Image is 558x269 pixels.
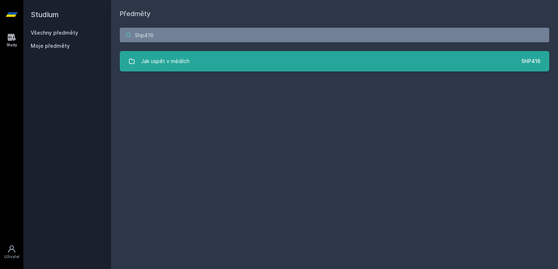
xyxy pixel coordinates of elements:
a: Uživatel [1,241,22,263]
input: Název nebo ident předmětu… [120,28,549,42]
a: Jak uspět v médiích 5HP416 [120,51,549,71]
div: Study [7,42,17,48]
div: 5HP416 [521,58,540,65]
span: Moje předměty [31,42,70,50]
a: Study [1,29,22,51]
a: Všechny předměty [31,30,78,36]
h1: Předměty [120,9,549,19]
div: Jak uspět v médiích [141,54,190,69]
div: Uživatel [4,254,19,260]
